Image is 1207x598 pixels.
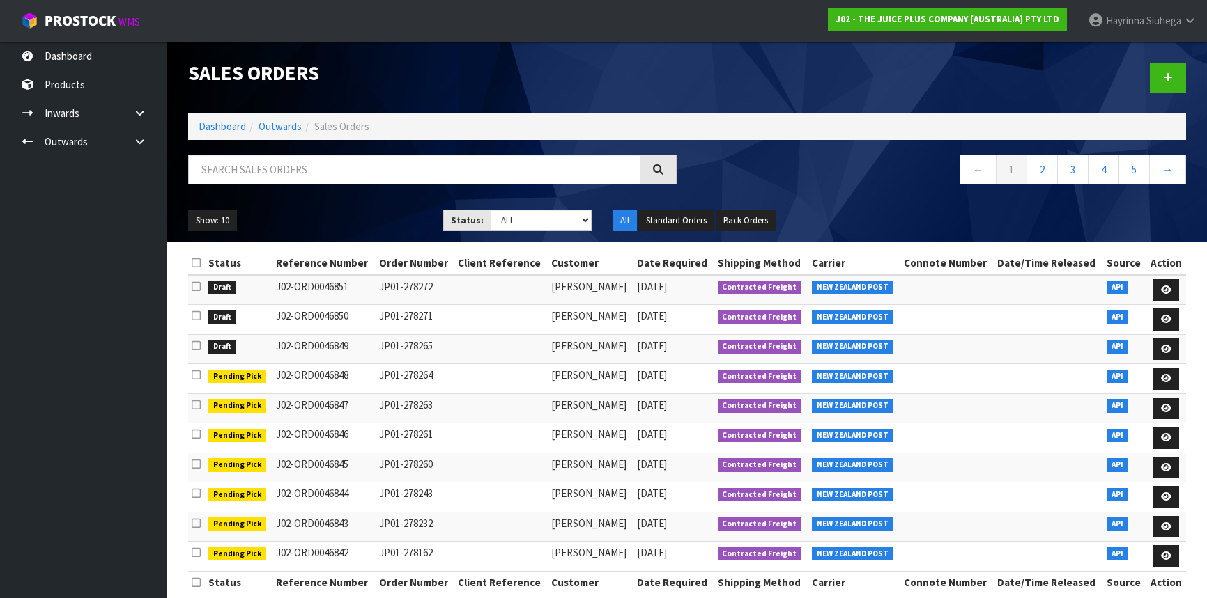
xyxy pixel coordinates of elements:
td: [PERSON_NAME] [548,305,633,335]
th: Action [1146,571,1186,593]
span: API [1107,547,1128,561]
th: Connote Number [900,571,994,593]
th: Carrier [808,571,900,593]
th: Reference Number [272,571,376,593]
th: Shipping Method [714,252,809,274]
span: Pending Pick [208,429,267,443]
td: JP01-278260 [376,453,454,482]
span: Pending Pick [208,399,267,413]
a: J02 - THE JUICE PLUS COMPANY [AUSTRALIA] PTY LTD [828,8,1067,31]
span: Pending Pick [208,488,267,502]
span: NEW ZEALAND POST [812,399,893,413]
span: NEW ZEALAND POST [812,429,893,443]
a: 2 [1027,155,1058,184]
td: JP01-278261 [376,423,454,453]
th: Source [1103,252,1146,274]
nav: Page navigation [698,155,1186,189]
a: Outwards [259,120,302,133]
span: Contracted Freight [718,458,802,472]
span: [DATE] [637,517,667,530]
button: Show: 10 [188,210,237,232]
span: Sales Orders [314,120,369,133]
td: J02-ORD0046845 [272,453,376,482]
span: Contracted Freight [718,281,802,294]
th: Client Reference [454,571,548,593]
th: Carrier [808,252,900,274]
th: Date/Time Released [994,571,1103,593]
td: J02-ORD0046848 [272,364,376,394]
span: [DATE] [637,368,667,381]
span: Draft [208,340,236,354]
span: Contracted Freight [718,488,802,502]
th: Shipping Method [714,571,809,593]
th: Customer [548,252,633,274]
span: NEW ZEALAND POST [812,547,893,561]
span: API [1107,370,1128,384]
td: JP01-278263 [376,393,454,423]
td: JP01-278243 [376,482,454,512]
th: Order Number [376,252,454,274]
span: Contracted Freight [718,310,802,324]
h1: Sales Orders [188,63,677,84]
a: → [1149,155,1186,184]
span: NEW ZEALAND POST [812,517,893,531]
span: NEW ZEALAND POST [812,281,893,294]
th: Status [205,571,272,593]
span: API [1107,310,1128,324]
td: [PERSON_NAME] [548,334,633,364]
span: API [1107,429,1128,443]
button: All [613,210,637,232]
td: J02-ORD0046843 [272,512,376,542]
td: [PERSON_NAME] [548,512,633,542]
span: [DATE] [637,546,667,559]
span: Draft [208,310,236,324]
th: Date/Time Released [994,252,1103,274]
span: Siuhega [1146,14,1181,27]
span: [DATE] [637,280,667,293]
td: [PERSON_NAME] [548,423,633,453]
span: NEW ZEALAND POST [812,340,893,354]
strong: Status: [451,214,484,226]
span: Contracted Freight [718,547,802,561]
span: Pending Pick [208,547,267,561]
span: API [1107,517,1128,531]
td: J02-ORD0046847 [272,393,376,423]
td: [PERSON_NAME] [548,542,633,572]
td: JP01-278271 [376,305,454,335]
button: Back Orders [716,210,776,232]
span: [DATE] [637,309,667,322]
th: Date Required [633,252,714,274]
span: API [1107,488,1128,502]
td: JP01-278162 [376,542,454,572]
span: Contracted Freight [718,517,802,531]
td: JP01-278264 [376,364,454,394]
th: Date Required [633,571,714,593]
td: [PERSON_NAME] [548,482,633,512]
span: API [1107,281,1128,294]
span: [DATE] [637,398,667,411]
strong: J02 - THE JUICE PLUS COMPANY [AUSTRALIA] PTY LTD [836,13,1059,25]
small: WMS [118,15,140,29]
td: J02-ORD0046844 [272,482,376,512]
td: JP01-278265 [376,334,454,364]
td: [PERSON_NAME] [548,275,633,305]
th: Reference Number [272,252,376,274]
span: API [1107,399,1128,413]
a: 3 [1057,155,1089,184]
span: ProStock [45,12,116,30]
span: [DATE] [637,339,667,352]
span: NEW ZEALAND POST [812,370,893,384]
span: [DATE] [637,427,667,441]
span: [DATE] [637,457,667,471]
a: ← [960,155,997,184]
th: Customer [548,571,633,593]
td: JP01-278232 [376,512,454,542]
td: J02-ORD0046850 [272,305,376,335]
th: Client Reference [454,252,548,274]
span: API [1107,340,1128,354]
span: Contracted Freight [718,340,802,354]
td: J02-ORD0046842 [272,542,376,572]
td: J02-ORD0046849 [272,334,376,364]
span: Contracted Freight [718,429,802,443]
span: Contracted Freight [718,399,802,413]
